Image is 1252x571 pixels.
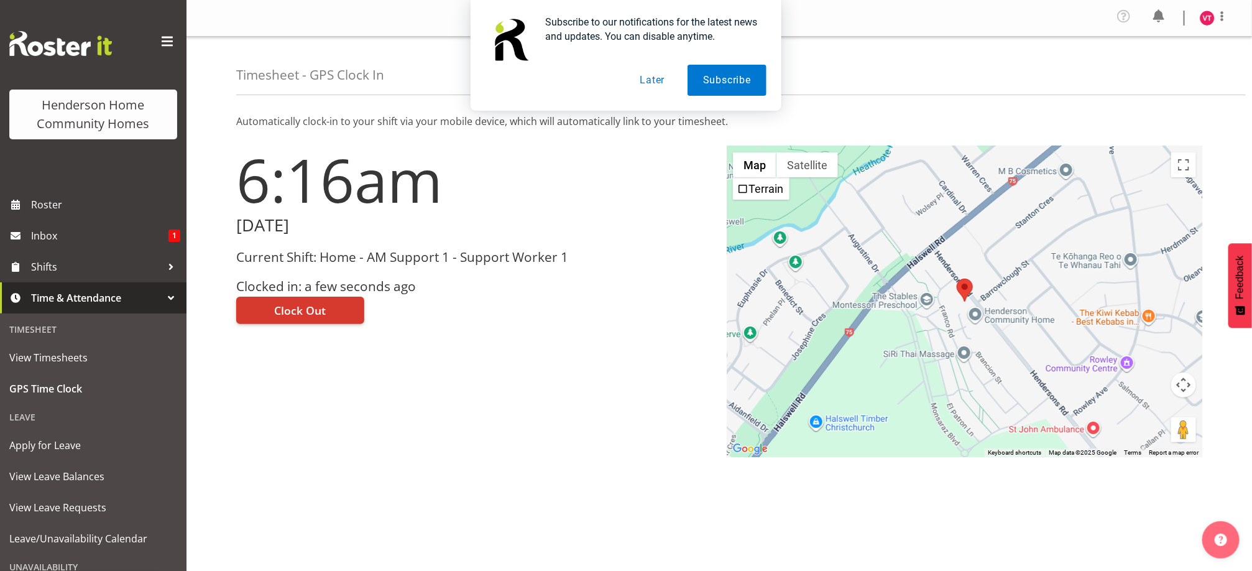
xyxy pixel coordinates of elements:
div: Subscribe to our notifications for the latest news and updates. You can disable anytime. [535,15,766,44]
img: Google [730,441,771,457]
a: Apply for Leave [3,430,183,461]
span: Leave/Unavailability Calendar [9,529,177,548]
span: View Timesheets [9,348,177,367]
button: Toggle fullscreen view [1171,152,1196,177]
span: Time & Attendance [31,289,162,307]
button: Feedback - Show survey [1228,243,1252,328]
button: Drag Pegman onto the map to open Street View [1171,417,1196,442]
h3: Clocked in: a few seconds ago [236,279,712,294]
p: Automatically clock-in to your shift via your mobile device, which will automatically link to you... [236,114,1202,129]
button: Subscribe [688,65,766,96]
h2: [DATE] [236,216,712,235]
img: notification icon [486,15,535,65]
h3: Current Shift: Home - AM Support 1 - Support Worker 1 [236,250,712,264]
div: Timesheet [3,317,183,342]
a: Open this area in Google Maps (opens a new window) [730,441,771,457]
span: Apply for Leave [9,436,177,455]
span: GPS Time Clock [9,379,177,398]
button: Show street map [733,152,776,177]
a: Report a map error [1149,449,1199,456]
div: Henderson Home Community Homes [22,96,165,133]
label: Terrain [748,182,783,195]
a: Terms (opens in new tab) [1124,449,1141,456]
button: Clock Out [236,297,364,324]
button: Show satellite imagery [776,152,838,177]
span: Clock Out [275,302,326,318]
span: Map data ©2025 Google [1049,449,1116,456]
h1: 6:16am [236,146,712,213]
button: Later [624,65,680,96]
ul: Show street map [733,177,789,200]
span: Inbox [31,226,168,245]
a: Leave/Unavailability Calendar [3,523,183,554]
div: Leave [3,404,183,430]
span: Shifts [31,258,162,276]
span: View Leave Requests [9,498,177,517]
button: Map camera controls [1171,373,1196,397]
a: View Timesheets [3,342,183,373]
a: View Leave Balances [3,461,183,492]
a: View Leave Requests [3,492,183,523]
img: help-xxl-2.png [1215,534,1227,546]
li: Terrain [734,179,788,198]
a: GPS Time Clock [3,373,183,404]
span: View Leave Balances [9,467,177,486]
button: Keyboard shortcuts [988,448,1041,457]
span: Feedback [1235,256,1246,299]
span: Roster [31,195,180,214]
span: 1 [168,230,180,242]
